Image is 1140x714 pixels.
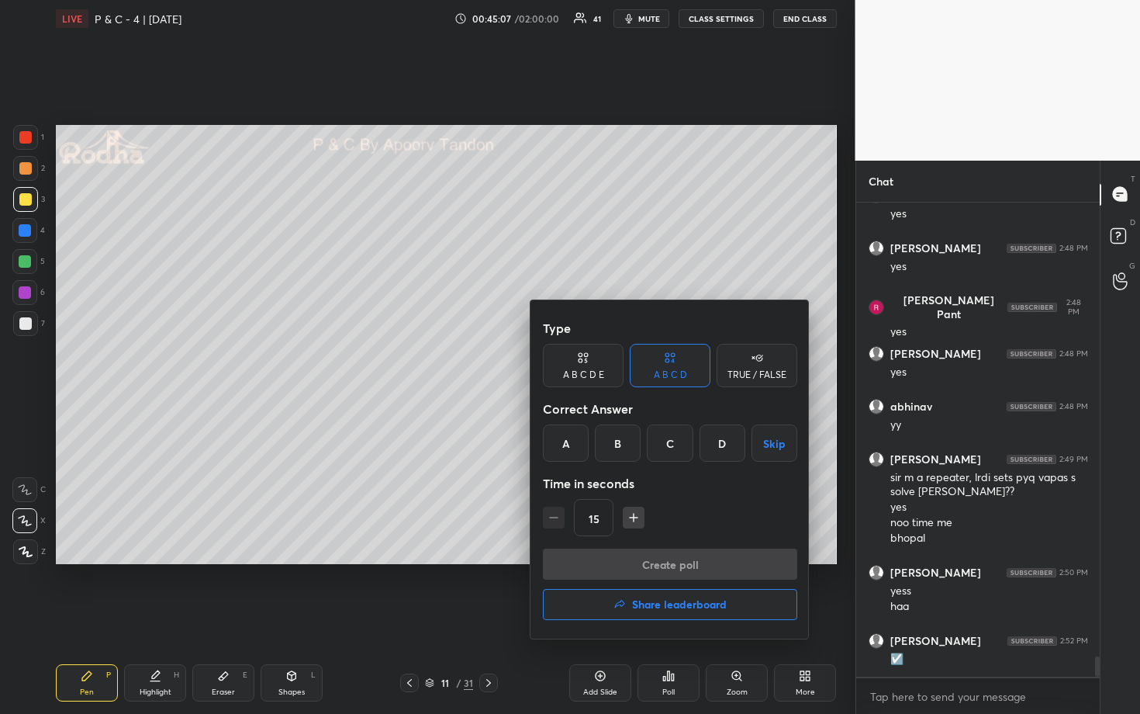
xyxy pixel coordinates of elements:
div: Type [543,313,797,344]
button: Share leaderboard [543,589,797,620]
div: D [700,425,745,462]
div: A B C D E [563,370,604,380]
div: TRUE / FALSE [727,370,786,380]
button: Skip [751,425,797,462]
h4: Share leaderboard [632,599,727,610]
div: A [543,425,589,462]
div: C [647,425,693,462]
div: Correct Answer [543,393,797,425]
div: Time in seconds [543,468,797,499]
div: B [595,425,641,462]
div: A B C D [654,370,687,380]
